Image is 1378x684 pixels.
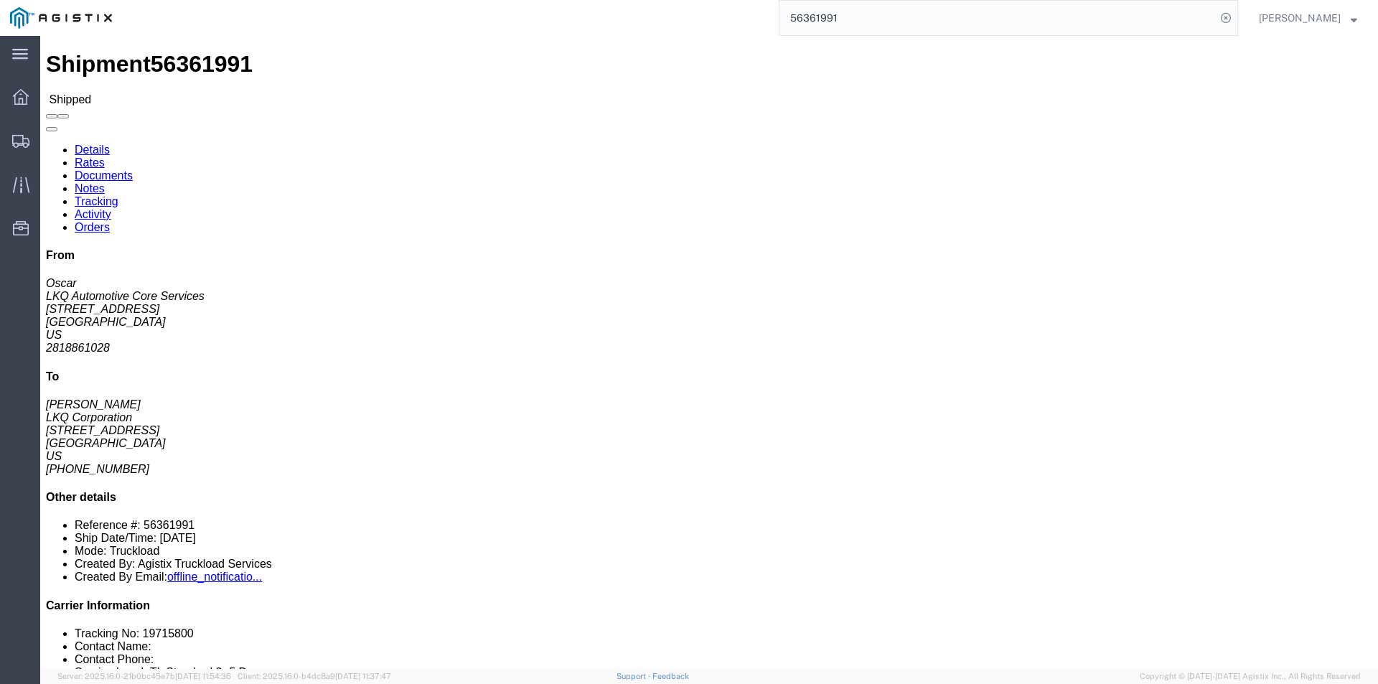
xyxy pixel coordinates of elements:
a: Feedback [652,672,689,680]
span: Matt Sweet [1259,10,1341,26]
iframe: FS Legacy Container [40,36,1378,669]
a: Support [617,672,652,680]
img: logo [10,7,112,29]
span: Copyright © [DATE]-[DATE] Agistix Inc., All Rights Reserved [1140,670,1361,683]
span: [DATE] 11:54:36 [175,672,231,680]
input: Search for shipment number, reference number [779,1,1216,35]
span: Client: 2025.16.0-b4dc8a9 [238,672,391,680]
span: Server: 2025.16.0-21b0bc45e7b [57,672,231,680]
span: [DATE] 11:37:47 [335,672,391,680]
button: [PERSON_NAME] [1258,9,1358,27]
